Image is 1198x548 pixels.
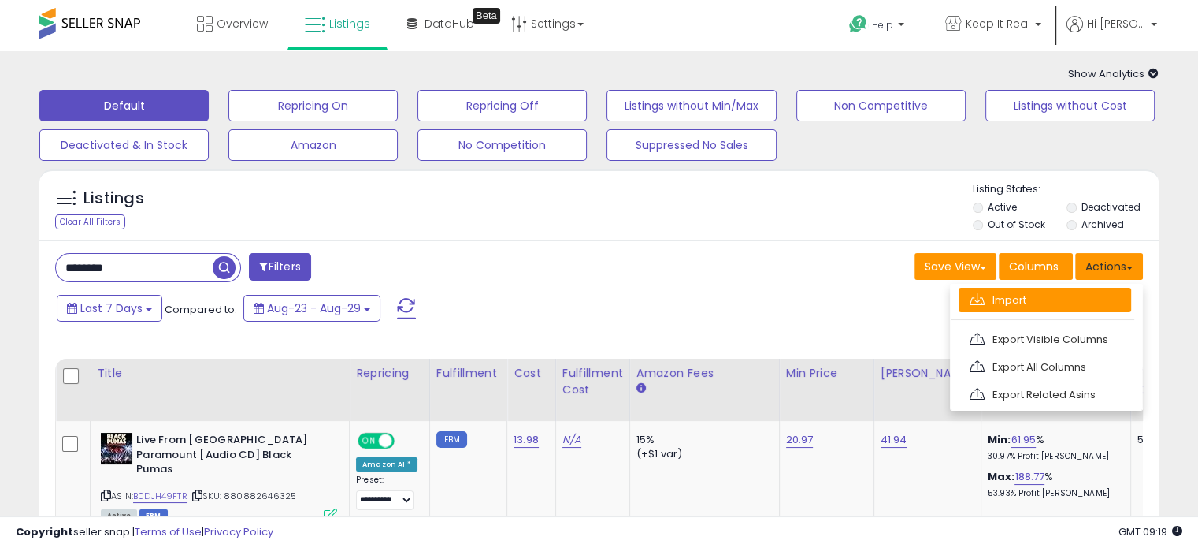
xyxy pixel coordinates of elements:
span: Overview [217,16,268,32]
i: Get Help [848,14,868,34]
div: Fulfillment Cost [562,365,623,398]
a: Terms of Use [135,524,202,539]
div: Fulfillment [436,365,500,382]
a: N/A [562,432,581,448]
button: Aug-23 - Aug-29 [243,295,380,322]
th: The percentage added to the cost of goods (COGS) that forms the calculator for Min & Max prices. [981,359,1130,421]
button: Repricing Off [417,90,587,121]
a: Export Related Asins [959,382,1131,407]
button: No Competition [417,129,587,161]
span: DataHub [425,16,474,32]
span: | SKU: 880882646325 [190,490,296,502]
a: 188.77 [1014,469,1044,485]
span: ON [359,434,379,448]
div: Amazon AI * [356,457,417,472]
button: Default [39,90,209,121]
span: Last 7 Days [80,300,143,316]
a: Export All Columns [959,355,1131,379]
span: FBM [139,509,168,523]
strong: Copyright [16,524,73,539]
label: Deactivated [1081,200,1140,214]
div: Tooltip anchor [473,8,500,24]
label: Archived [1081,218,1123,231]
div: 5 [1137,433,1186,447]
button: Save View [914,253,996,280]
div: [PERSON_NAME] [881,365,974,382]
a: Help [836,2,920,51]
a: 41.94 [881,432,907,448]
button: Actions [1075,253,1143,280]
span: Aug-23 - Aug-29 [267,300,361,316]
p: 53.93% Profit [PERSON_NAME] [988,488,1118,499]
span: Help [872,18,893,32]
div: % [988,433,1118,462]
span: OFF [392,434,417,448]
b: Min: [988,432,1011,447]
button: Filters [249,253,310,281]
span: Hi [PERSON_NAME] [1087,16,1146,32]
div: Clear All Filters [55,214,125,229]
a: B0DJH49FTR [133,490,187,503]
a: 20.97 [786,432,814,448]
span: 2025-09-6 09:19 GMT [1118,524,1182,539]
div: 15% [636,433,767,447]
p: 30.97% Profit [PERSON_NAME] [988,451,1118,462]
div: Cost [514,365,549,382]
div: Title [97,365,343,382]
div: Preset: [356,475,417,510]
img: 51B-eNcuHOL._SL40_.jpg [101,433,132,464]
small: FBM [436,431,467,448]
button: Amazon [228,129,398,161]
a: Export Visible Columns [959,327,1131,352]
span: Compared to: [165,302,237,317]
h5: Listings [83,188,144,210]
label: Active [988,200,1017,214]
span: Columns [1009,259,1059,274]
b: Max: [988,469,1015,484]
div: seller snap | | [16,525,273,540]
div: Amazon Fees [636,365,773,382]
div: % [988,470,1118,499]
a: 13.98 [514,432,539,448]
small: Amazon Fees. [636,382,646,396]
button: Suppressed No Sales [606,129,776,161]
a: Hi [PERSON_NAME] [1066,16,1157,51]
a: Privacy Policy [204,524,273,539]
button: Columns [999,253,1073,280]
span: Keep It Real [966,16,1030,32]
span: All listings currently available for purchase on Amazon [101,509,137,523]
button: Listings without Min/Max [606,90,776,121]
div: (+$1 var) [636,447,767,461]
b: Live From [GEOGRAPHIC_DATA] Paramount [Audio CD] Black Pumas [136,433,328,481]
button: Last 7 Days [57,295,162,322]
span: Listings [329,16,370,32]
p: Listing States: [973,182,1159,197]
a: 61.95 [1011,432,1036,448]
button: Non Competitive [796,90,966,121]
span: Show Analytics [1068,66,1159,81]
button: Repricing On [228,90,398,121]
label: Out of Stock [988,218,1045,231]
button: Listings without Cost [985,90,1155,121]
button: Deactivated & In Stock [39,129,209,161]
div: Min Price [786,365,867,382]
a: Import [959,288,1131,312]
div: Repricing [356,365,423,382]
